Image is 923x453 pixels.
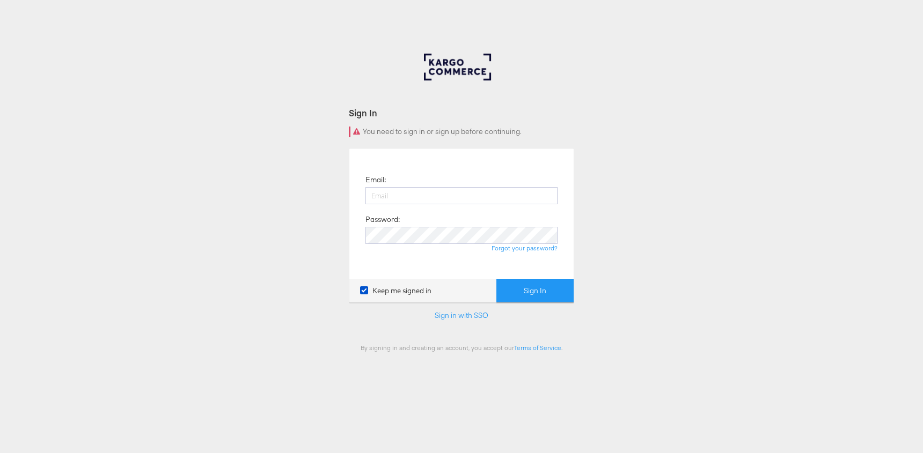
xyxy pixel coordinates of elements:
label: Password: [365,214,400,225]
button: Sign In [496,279,574,303]
label: Email: [365,175,386,185]
input: Email [365,187,558,204]
a: Sign in with SSO [435,310,488,320]
a: Terms of Service [514,344,561,352]
div: By signing in and creating an account, you accept our . [349,344,574,352]
div: You need to sign in or sign up before continuing. [349,127,574,137]
a: Forgot your password? [492,244,558,252]
div: Sign In [349,107,574,119]
label: Keep me signed in [360,286,431,296]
